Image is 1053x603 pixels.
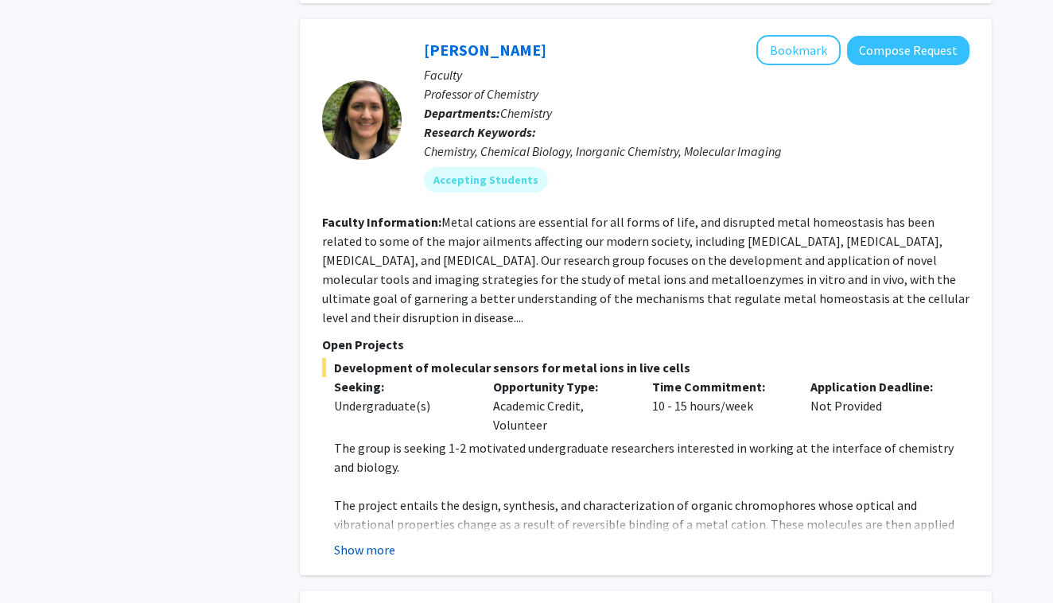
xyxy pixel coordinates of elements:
[322,335,969,354] p: Open Projects
[847,36,969,65] button: Compose Request to Daniela Buccella
[322,358,969,377] span: Development of molecular sensors for metal ions in live cells
[12,531,68,591] iframe: Chat
[424,124,536,140] b: Research Keywords:
[334,438,969,477] p: The group is seeking 1-2 motivated undergraduate researchers interested in working at the interfa...
[640,377,799,434] div: 10 - 15 hours/week
[424,105,500,121] b: Departments:
[798,377,958,434] div: Not Provided
[424,65,969,84] p: Faculty
[322,214,441,230] b: Faculty Information:
[493,377,628,396] p: Opportunity Type:
[334,540,395,559] button: Show more
[810,377,946,396] p: Application Deadline:
[334,396,469,415] div: Undergraduate(s)
[481,377,640,434] div: Academic Credit, Volunteer
[424,84,969,103] p: Professor of Chemistry
[652,377,787,396] p: Time Commitment:
[334,377,469,396] p: Seeking:
[424,142,969,161] div: Chemistry, Chemical Biology, Inorganic Chemistry, Molecular Imaging
[500,105,552,121] span: Chemistry
[424,167,548,193] mat-chip: Accepting Students
[322,214,969,325] fg-read-more: Metal cations are essential for all forms of life, and disrupted metal homeostasis has been relat...
[334,496,969,572] p: The project entails the design, synthesis, and characterization of organic chromophores whose opt...
[424,40,546,60] a: [PERSON_NAME]
[756,35,841,65] button: Add Daniela Buccella to Bookmarks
